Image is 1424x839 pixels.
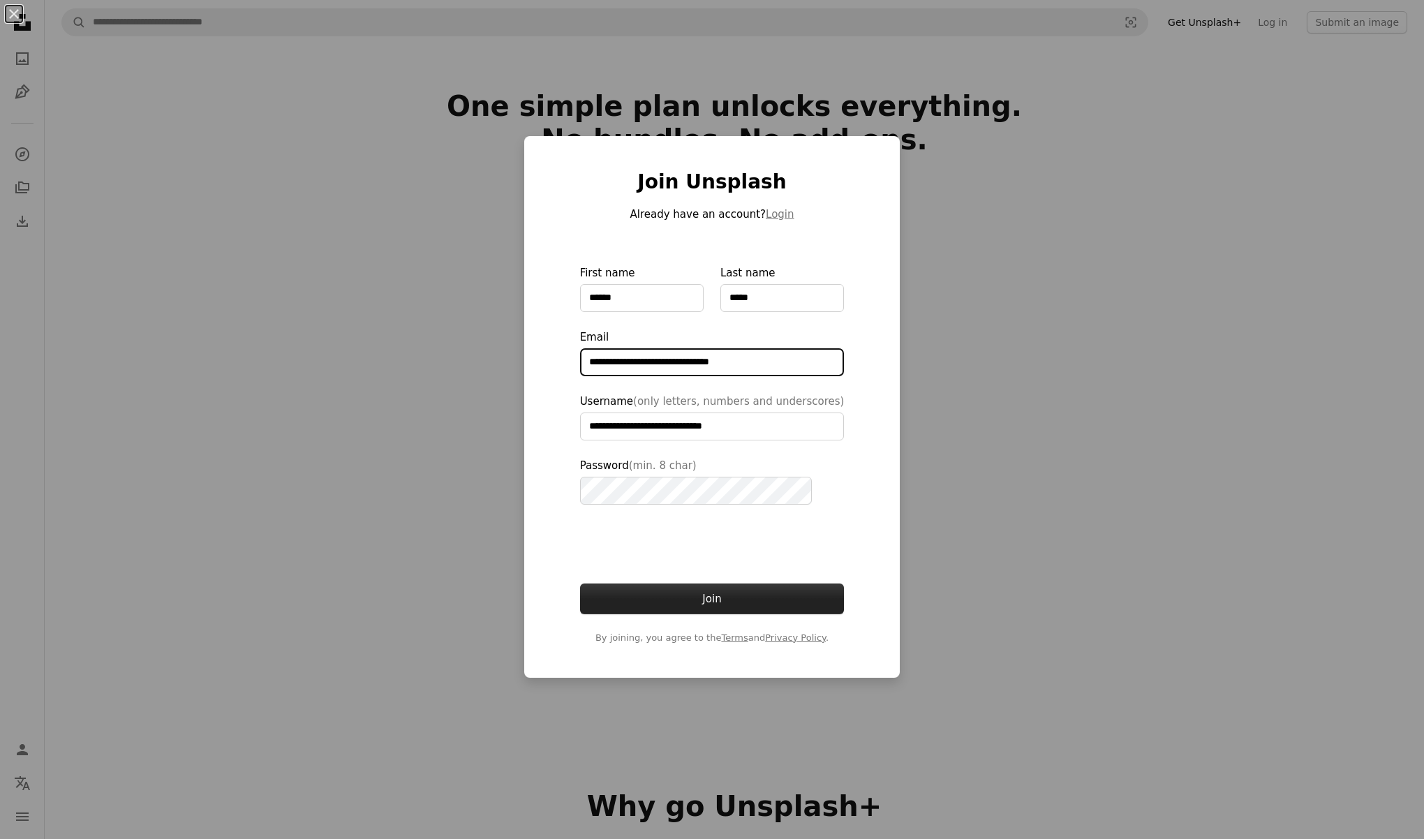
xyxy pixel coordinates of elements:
[580,584,845,614] button: Join
[720,284,844,312] input: Last name
[580,631,845,645] span: By joining, you agree to the and .
[580,284,704,312] input: First name
[721,632,748,643] a: Terms
[633,395,844,408] span: (only letters, numbers and underscores)
[580,393,845,440] label: Username
[580,477,812,505] input: Password(min. 8 char)
[629,459,697,472] span: (min. 8 char)
[580,457,845,505] label: Password
[765,632,826,643] a: Privacy Policy
[580,170,845,195] h1: Join Unsplash
[580,348,845,376] input: Email
[580,206,845,223] p: Already have an account?
[720,265,844,312] label: Last name
[580,413,845,440] input: Username(only letters, numbers and underscores)
[580,265,704,312] label: First name
[766,206,794,223] button: Login
[580,329,845,376] label: Email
